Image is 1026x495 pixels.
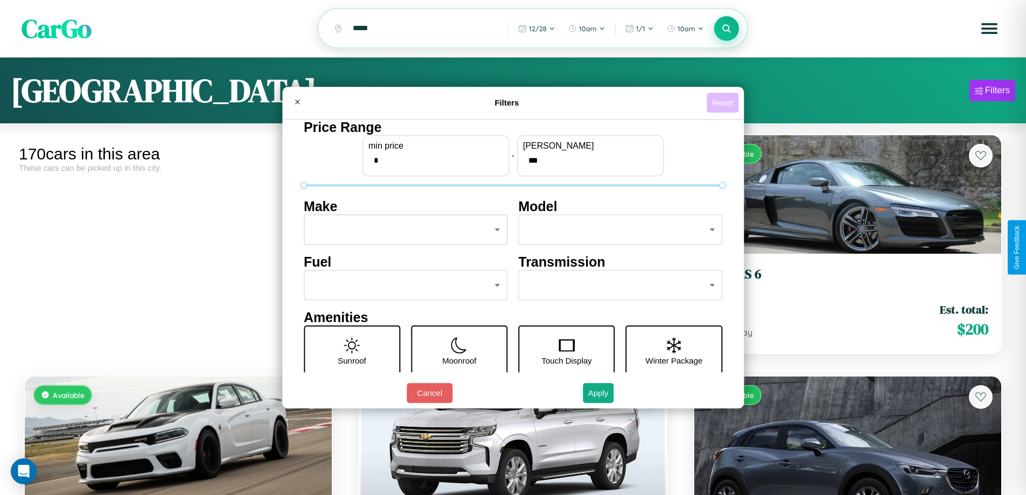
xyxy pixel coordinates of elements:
[661,20,709,37] button: 10am
[707,267,988,282] h3: Audi RS 6
[519,199,723,214] h4: Model
[304,199,508,214] h4: Make
[11,458,37,484] div: Open Intercom Messenger
[620,20,659,37] button: 1/1
[985,85,1010,96] div: Filters
[541,353,591,368] p: Touch Display
[529,24,547,33] span: 12 / 28
[579,24,597,33] span: 10am
[583,383,614,403] button: Apply
[636,24,645,33] span: 1 / 1
[563,20,611,37] button: 10am
[1013,226,1021,269] div: Give Feedback
[19,163,338,172] div: These cars can be picked up in this city.
[53,391,85,400] span: Available
[519,254,723,270] h4: Transmission
[19,145,338,163] div: 170 cars in this area
[22,11,92,46] span: CarGo
[307,98,707,107] h4: Filters
[957,318,988,340] span: $ 200
[707,93,738,113] button: Reset
[969,80,1015,101] button: Filters
[523,141,658,151] label: [PERSON_NAME]
[338,353,366,368] p: Sunroof
[512,148,514,163] p: -
[407,383,452,403] button: Cancel
[442,353,476,368] p: Moonroof
[304,120,722,135] h4: Price Range
[678,24,695,33] span: 10am
[707,267,988,293] a: Audi RS 62024
[513,20,561,37] button: 12/28
[304,310,722,325] h4: Amenities
[368,141,503,151] label: min price
[11,68,317,113] h1: [GEOGRAPHIC_DATA]
[974,13,1004,44] button: Open menu
[940,302,988,317] span: Est. total:
[646,353,703,368] p: Winter Package
[304,254,508,270] h4: Fuel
